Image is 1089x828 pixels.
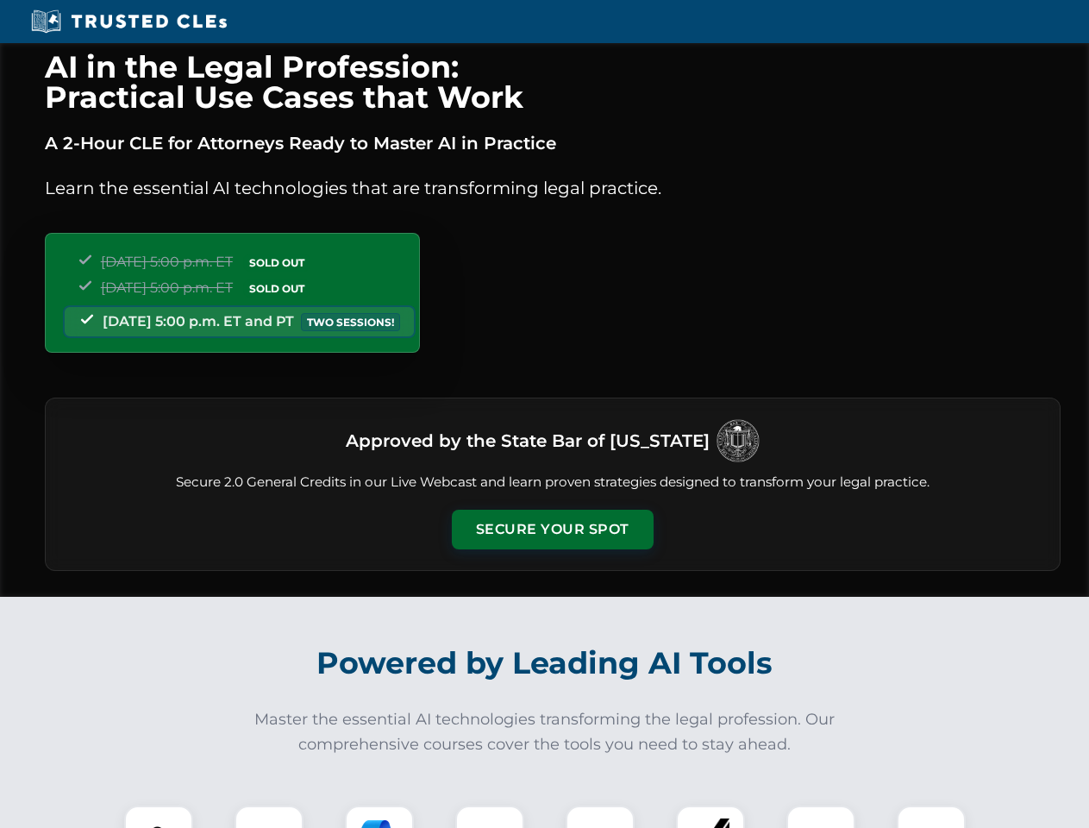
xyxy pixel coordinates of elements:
img: Trusted CLEs [26,9,232,34]
p: A 2-Hour CLE for Attorneys Ready to Master AI in Practice [45,129,1061,157]
button: Secure Your Spot [452,510,654,549]
span: SOLD OUT [243,254,310,272]
p: Secure 2.0 General Credits in our Live Webcast and learn proven strategies designed to transform ... [66,473,1039,492]
span: SOLD OUT [243,279,310,298]
h1: AI in the Legal Profession: Practical Use Cases that Work [45,52,1061,112]
p: Learn the essential AI technologies that are transforming legal practice. [45,174,1061,202]
h2: Powered by Leading AI Tools [67,633,1023,693]
img: Logo [717,419,760,462]
h3: Approved by the State Bar of [US_STATE] [346,425,710,456]
span: [DATE] 5:00 p.m. ET [101,279,233,296]
span: [DATE] 5:00 p.m. ET [101,254,233,270]
p: Master the essential AI technologies transforming the legal profession. Our comprehensive courses... [243,707,847,757]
